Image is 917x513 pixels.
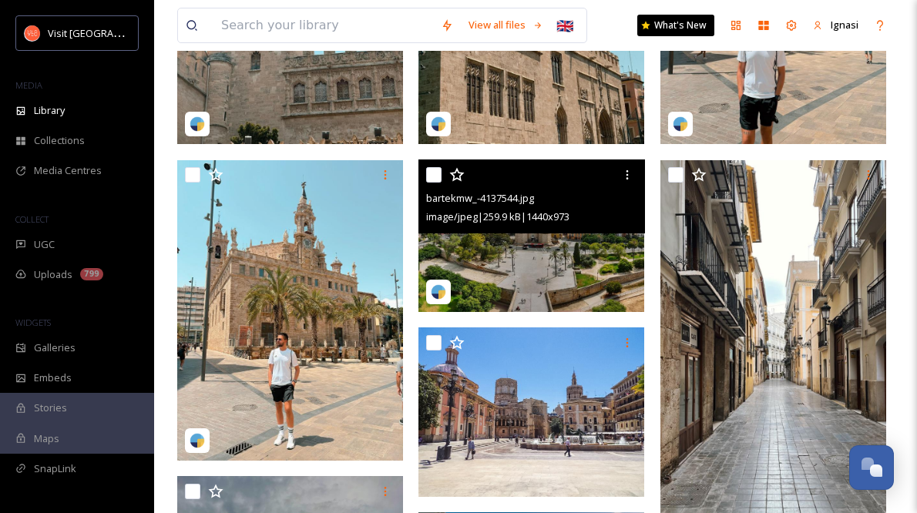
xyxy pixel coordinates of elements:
[831,18,858,32] span: Ignasi
[34,401,67,415] span: Stories
[551,12,579,39] div: 🇬🇧
[34,163,102,178] span: Media Centres
[15,317,51,328] span: WIDGETS
[431,116,446,132] img: snapsea-logo.png
[34,370,72,385] span: Embeds
[48,25,167,40] span: Visit [GEOGRAPHIC_DATA]
[15,79,42,91] span: MEDIA
[25,25,40,41] img: download.png
[190,433,205,448] img: snapsea-logo.png
[213,8,433,42] input: Search your library
[34,431,59,446] span: Maps
[34,340,76,355] span: Galleries
[637,15,714,36] a: What's New
[673,116,688,132] img: snapsea-logo.png
[177,160,403,461] img: mr_brdar-18074968037061647.jpeg
[805,10,866,40] a: Ignasi
[34,237,55,252] span: UGC
[426,191,534,205] span: bartekmw_-4137544.jpg
[426,210,569,223] span: image/jpeg | 259.9 kB | 1440 x 973
[431,284,446,300] img: snapsea-logo.png
[849,445,894,490] button: Open Chat
[34,133,85,148] span: Collections
[418,327,644,497] img: ext_1736184537.684011_info@viaggiacorrisogna.it-valencia-1.jpg
[15,213,49,225] span: COLLECT
[34,461,76,476] span: SnapLink
[418,159,644,312] img: bartekmw_-4137544.jpg
[190,116,205,132] img: snapsea-logo.png
[34,103,65,118] span: Library
[34,267,72,282] span: Uploads
[461,10,551,40] a: View all files
[80,268,103,280] div: 799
